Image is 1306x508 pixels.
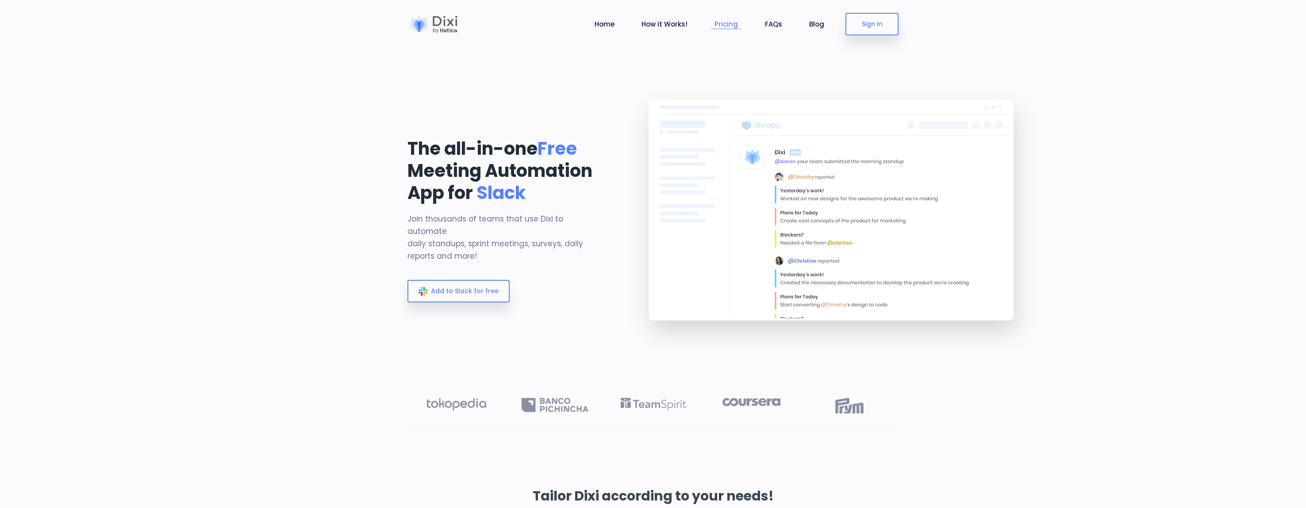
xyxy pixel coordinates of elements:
a: Pricing [711,19,741,29]
span: Slack [476,180,526,205]
p: Join thousands of teams that use Dixi to automate daily standups, sprint meetings, surveys, daily... [407,213,604,262]
h2: Tailor Dixi according to your needs! [323,485,983,507]
a: How it Works! [638,19,691,29]
a: Add to Slack for free [407,280,510,302]
a: FAQs [761,19,786,29]
a: Blog [806,19,828,29]
a: Home [591,19,618,29]
img: slack_icon_color.svg [419,287,427,296]
span: Add to Slack for free [431,286,499,295]
img: landing-banner [618,77,1049,365]
span: Free [538,136,577,161]
a: Sign In [845,13,899,35]
h1: The all-in-one Meeting Automation App for [407,138,604,204]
